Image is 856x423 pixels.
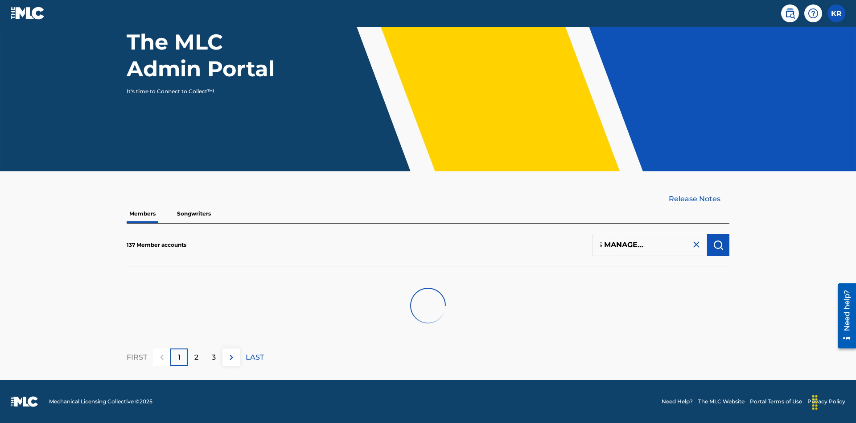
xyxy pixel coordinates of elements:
[174,204,214,223] p: Songwriters
[808,8,819,19] img: help
[827,4,845,22] div: User Menu
[127,204,158,223] p: Members
[781,4,799,22] a: Public Search
[178,352,181,363] p: 1
[713,240,724,250] img: Search Works
[127,241,186,249] p: 137 Member accounts
[11,396,38,407] img: logo
[592,234,707,256] input: Search Members
[194,352,198,363] p: 2
[212,352,216,363] p: 3
[785,8,795,19] img: search
[831,280,856,353] iframe: Resource Center
[11,7,45,20] img: MLC Logo
[807,398,845,406] a: Privacy Policy
[127,352,147,363] p: FIRST
[662,398,693,406] a: Need Help?
[691,239,702,250] img: close
[811,380,856,423] iframe: Chat Widget
[669,194,729,204] a: Release Notes
[127,87,281,95] p: It's time to Connect to Collect™!
[804,4,822,22] div: Help
[226,352,237,363] img: right
[403,281,452,330] img: preloader
[808,389,822,416] div: Drag
[246,352,264,363] p: LAST
[698,398,745,406] a: The MLC Website
[127,2,293,82] h1: Welcome to The MLC Admin Portal
[49,398,152,406] span: Mechanical Licensing Collective © 2025
[750,398,802,406] a: Portal Terms of Use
